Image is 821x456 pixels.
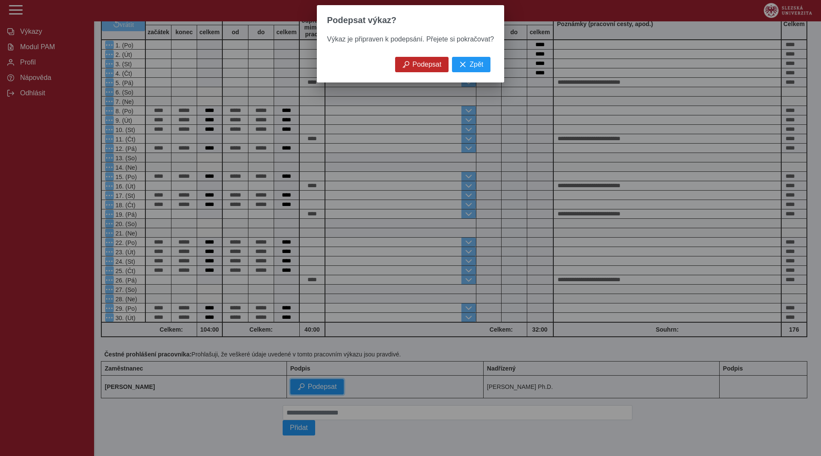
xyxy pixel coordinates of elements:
span: Zpět [470,61,483,68]
span: Podepsat [413,61,442,68]
button: Zpět [452,57,490,72]
span: Podepsat výkaz? [327,15,396,25]
span: Výkaz je připraven k podepsání. Přejete si pokračovat? [327,35,494,43]
button: Podepsat [395,57,449,72]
